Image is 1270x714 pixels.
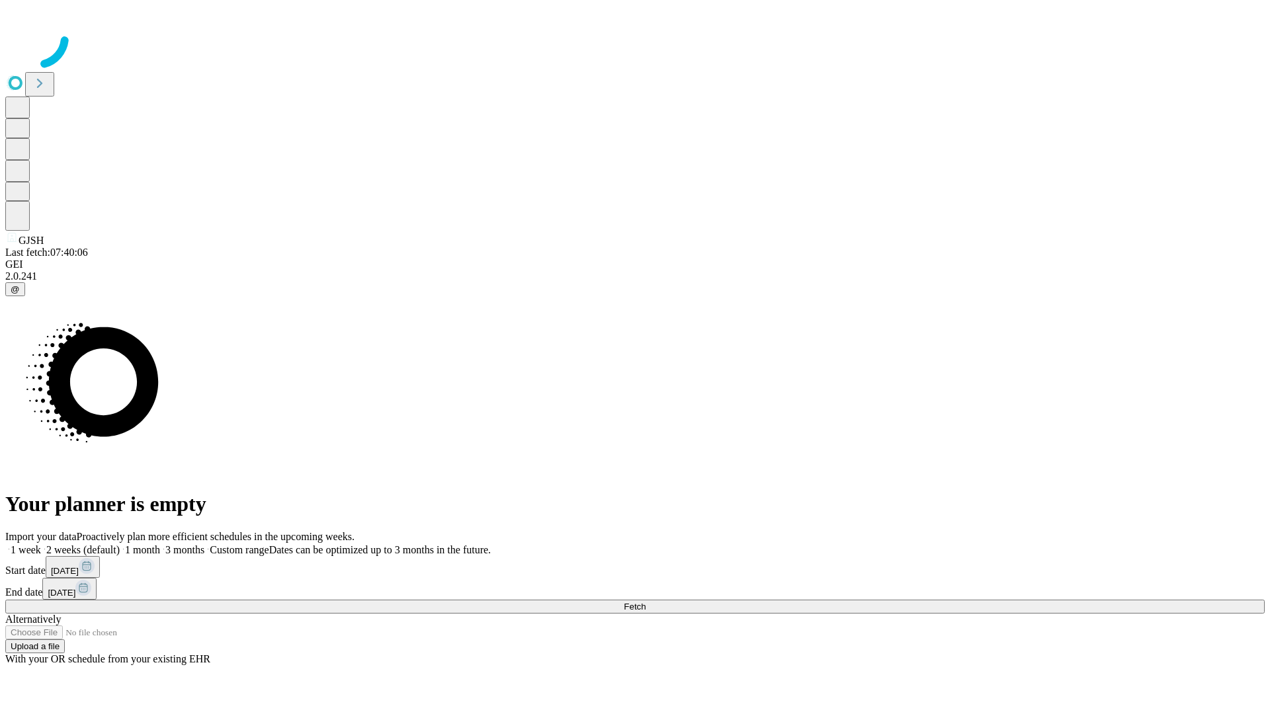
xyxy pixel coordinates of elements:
[5,653,210,664] span: With your OR schedule from your existing EHR
[5,600,1265,614] button: Fetch
[5,639,65,653] button: Upload a file
[11,284,20,294] span: @
[46,556,100,578] button: [DATE]
[624,602,646,612] span: Fetch
[42,578,97,600] button: [DATE]
[5,578,1265,600] div: End date
[5,492,1265,516] h1: Your planner is empty
[5,556,1265,578] div: Start date
[51,566,79,576] span: [DATE]
[19,235,44,246] span: GJSH
[5,282,25,296] button: @
[46,544,120,555] span: 2 weeks (default)
[5,247,88,258] span: Last fetch: 07:40:06
[5,531,77,542] span: Import your data
[48,588,75,598] span: [DATE]
[269,544,491,555] span: Dates can be optimized up to 3 months in the future.
[11,544,41,555] span: 1 week
[165,544,204,555] span: 3 months
[5,270,1265,282] div: 2.0.241
[210,544,269,555] span: Custom range
[125,544,160,555] span: 1 month
[5,614,61,625] span: Alternatively
[5,258,1265,270] div: GEI
[77,531,355,542] span: Proactively plan more efficient schedules in the upcoming weeks.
